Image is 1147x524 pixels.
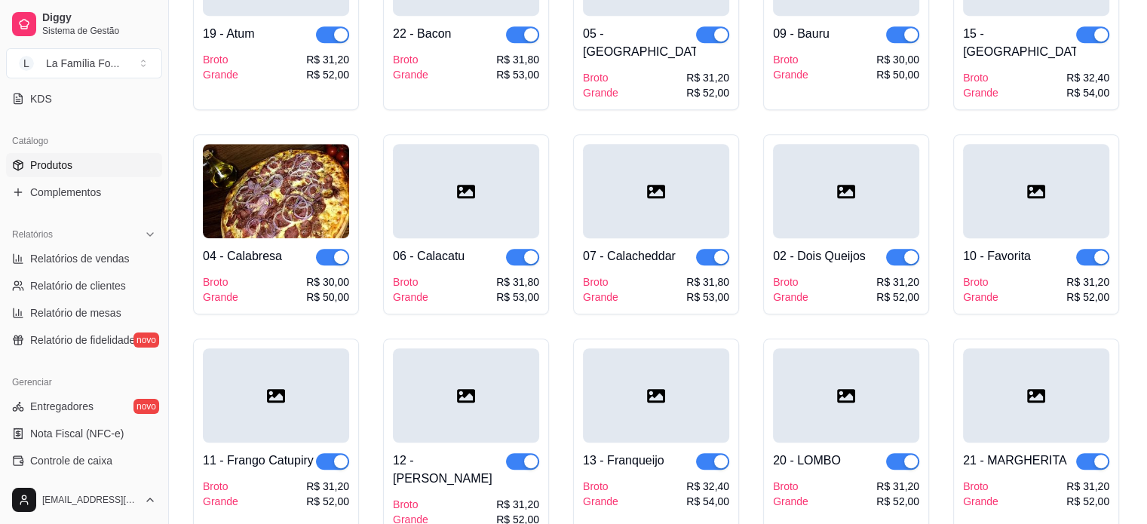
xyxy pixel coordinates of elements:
div: 09 - Bauru [773,25,830,43]
div: R$ 31,20 [876,479,919,494]
div: R$ 54,00 [1066,85,1109,100]
div: R$ 53,00 [686,290,729,305]
div: R$ 53,00 [496,67,539,82]
div: R$ 31,80 [496,274,539,290]
a: Nota Fiscal (NFC-e) [6,421,162,446]
div: Grande [963,494,998,509]
div: Grande [583,494,618,509]
div: Broto [393,274,428,290]
div: Broto [583,70,618,85]
div: Broto [963,274,998,290]
a: DiggySistema de Gestão [6,6,162,42]
div: Grande [203,67,238,82]
div: 19 - Atum [203,25,254,43]
div: Grande [393,290,428,305]
div: R$ 31,20 [306,479,349,494]
img: product-image [203,144,349,238]
div: 02 - Dois Queijos [773,247,866,265]
span: Relatórios de vendas [30,251,130,266]
div: 06 - Calacatu [393,247,465,265]
div: 05 - [GEOGRAPHIC_DATA] [583,25,696,61]
span: Relatório de fidelidade [30,332,135,348]
div: Broto [203,274,238,290]
div: Broto [963,479,998,494]
span: Entregadores [30,399,94,414]
div: R$ 31,20 [1066,479,1109,494]
a: Relatórios de vendas [6,247,162,271]
span: Produtos [30,158,72,173]
div: R$ 31,20 [496,497,539,512]
div: 21 - MARGHERITA [963,452,1067,470]
div: Grande [393,67,428,82]
div: 07 - Calacheddar [583,247,676,265]
div: Grande [963,290,998,305]
div: R$ 31,20 [1066,274,1109,290]
div: Grande [963,85,998,100]
div: R$ 52,00 [1066,290,1109,305]
span: Nota Fiscal (NFC-e) [30,426,124,441]
div: Grande [583,290,618,305]
div: 15 - [GEOGRAPHIC_DATA] [963,25,1076,61]
div: R$ 30,00 [876,52,919,67]
div: R$ 52,00 [876,494,919,509]
a: KDS [6,87,162,111]
span: Relatórios [12,228,53,241]
div: R$ 50,00 [306,290,349,305]
div: R$ 31,80 [686,274,729,290]
div: R$ 54,00 [686,494,729,509]
div: 11 - Frango Catupiry [203,452,314,470]
div: R$ 31,20 [686,70,729,85]
a: Relatório de mesas [6,301,162,325]
div: Broto [583,274,618,290]
a: Relatório de fidelidadenovo [6,328,162,352]
div: Gerenciar [6,370,162,394]
div: R$ 52,00 [306,494,349,509]
div: Broto [773,274,808,290]
div: Catálogo [6,129,162,153]
div: Grande [773,494,808,509]
div: Broto [393,497,428,512]
div: R$ 32,40 [686,479,729,494]
span: Relatório de clientes [30,278,126,293]
div: R$ 30,00 [306,274,349,290]
span: Complementos [30,185,101,200]
span: Diggy [42,11,156,25]
div: R$ 52,00 [686,85,729,100]
a: Controle de caixa [6,449,162,473]
div: Broto [203,52,238,67]
div: 10 - Favorita [963,247,1031,265]
div: R$ 50,00 [876,67,919,82]
div: Broto [773,52,808,67]
div: R$ 32,40 [1066,70,1109,85]
div: R$ 31,80 [496,52,539,67]
div: R$ 52,00 [306,67,349,82]
div: R$ 31,20 [876,274,919,290]
span: Controle de caixa [30,453,112,468]
div: Grande [203,290,238,305]
div: R$ 52,00 [1066,494,1109,509]
div: Broto [203,479,238,494]
a: Entregadoresnovo [6,394,162,418]
span: [EMAIL_ADDRESS][DOMAIN_NAME] [42,494,138,506]
div: Grande [773,67,808,82]
div: R$ 53,00 [496,290,539,305]
div: 12 - [PERSON_NAME] [393,452,506,488]
div: Grande [773,290,808,305]
button: Select a team [6,48,162,78]
span: KDS [30,91,52,106]
div: 22 - Bacon [393,25,451,43]
div: R$ 31,20 [306,52,349,67]
a: Produtos [6,153,162,177]
a: Complementos [6,180,162,204]
div: Broto [393,52,428,67]
div: 04 - Calabresa [203,247,282,265]
a: Relatório de clientes [6,274,162,298]
div: Broto [773,479,808,494]
span: Relatório de mesas [30,305,121,320]
div: Grande [203,494,238,509]
div: Broto [583,479,618,494]
div: La Família Fo ... [46,56,119,71]
div: R$ 52,00 [876,290,919,305]
div: Broto [963,70,998,85]
span: Sistema de Gestão [42,25,156,37]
